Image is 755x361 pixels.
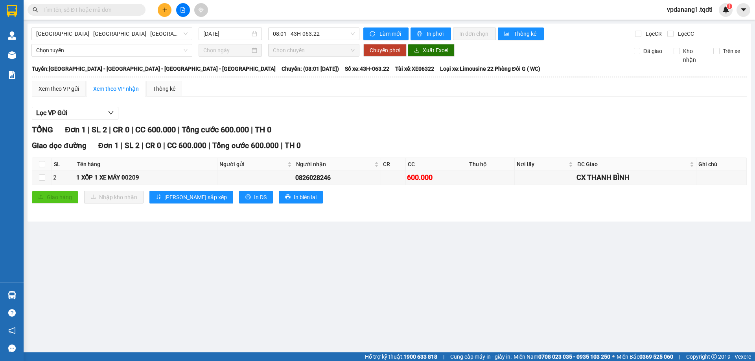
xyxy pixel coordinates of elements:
[440,64,540,73] span: Loại xe: Limousine 22 Phòng Đôi G ( WC)
[203,29,250,38] input: 14/09/2025
[617,352,673,361] span: Miền Bắc
[639,354,673,360] strong: 0369 525 060
[8,327,16,334] span: notification
[370,31,376,37] span: sync
[39,84,79,93] div: Xem theo VP gửi
[408,44,455,57] button: downloadXuất Excel
[131,125,133,134] span: |
[135,125,176,134] span: CC 600.000
[255,125,271,134] span: TH 0
[294,193,317,202] span: In biên lai
[407,172,466,183] div: 600.000
[363,27,409,40] button: syncLàm mới
[661,5,719,15] span: vpdanang1.tqdtl
[576,172,695,183] div: CX THANH BÌNH
[32,107,118,119] button: Lọc VP Gửi
[453,27,496,40] button: In đơn chọn
[32,125,53,134] span: TỔNG
[365,352,437,361] span: Hỗ trợ kỹ thuật:
[163,141,165,150] span: |
[640,47,665,55] span: Đã giao
[245,194,251,200] span: printer
[740,6,747,13] span: caret-down
[680,47,707,64] span: Kho nhận
[75,158,217,171] th: Tên hàng
[33,7,38,13] span: search
[149,191,233,203] button: sort-ascending[PERSON_NAME] sắp xếp
[158,3,171,17] button: plus
[239,191,273,203] button: printerIn DS
[504,31,511,37] span: bar-chart
[145,141,161,150] span: CR 0
[427,29,445,38] span: In phơi
[65,125,86,134] span: Đơn 1
[8,309,16,317] span: question-circle
[679,352,680,361] span: |
[84,191,144,203] button: downloadNhập kho nhận
[443,352,444,361] span: |
[8,345,16,352] span: message
[76,173,216,183] div: 1 XỐP 1 XE MÁY 00209
[737,3,750,17] button: caret-down
[414,48,420,54] span: download
[98,141,119,150] span: Đơn 1
[728,4,731,9] span: 1
[52,158,75,171] th: SL
[296,160,373,169] span: Người nhận
[273,44,355,56] span: Chọn chuyến
[345,64,389,73] span: Số xe: 43H-063.22
[198,7,204,13] span: aim
[514,352,610,361] span: Miền Nam
[254,193,267,202] span: In DS
[8,31,16,40] img: warehouse-icon
[53,173,74,183] div: 2
[514,29,538,38] span: Thống kê
[164,193,227,202] span: [PERSON_NAME] sắp xếp
[113,125,129,134] span: CR 0
[675,29,695,38] span: Lọc CC
[498,27,544,40] button: bar-chartThống kê
[696,158,747,171] th: Ghi chú
[727,4,732,9] sup: 1
[295,173,379,183] div: 0826028246
[450,352,512,361] span: Cung cấp máy in - giấy in:
[467,158,515,171] th: Thu hộ
[182,125,249,134] span: Tổng cước 600.000
[722,6,729,13] img: icon-new-feature
[156,194,161,200] span: sort-ascending
[93,84,139,93] div: Xem theo VP nhận
[538,354,610,360] strong: 0708 023 035 - 0935 103 250
[125,141,140,150] span: SL 2
[282,64,339,73] span: Chuyến: (08:01 [DATE])
[711,354,717,359] span: copyright
[273,28,355,40] span: 08:01 - 43H-063.22
[395,64,434,73] span: Tài xế: XE06322
[406,158,467,171] th: CC
[153,84,175,93] div: Thống kê
[423,46,448,55] span: Xuất Excel
[43,5,136,14] input: Tìm tên, số ĐT hoặc mã đơn
[167,141,206,150] span: CC 600.000
[203,46,250,55] input: Chọn ngày
[281,141,283,150] span: |
[411,27,451,40] button: printerIn phơi
[381,158,406,171] th: CR
[8,71,16,79] img: solution-icon
[162,7,168,13] span: plus
[363,44,407,57] button: Chuyển phơi
[32,191,78,203] button: uploadGiao hàng
[720,47,743,55] span: Trên xe
[108,110,114,116] span: down
[109,125,111,134] span: |
[36,44,188,56] span: Chọn tuyến
[8,291,16,299] img: warehouse-icon
[194,3,208,17] button: aim
[643,29,663,38] span: Lọc CR
[32,141,87,150] span: Giao dọc đường
[8,51,16,59] img: warehouse-icon
[279,191,323,203] button: printerIn biên lai
[285,141,301,150] span: TH 0
[36,28,188,40] span: Quảng Bình - Quảng Trị - Huế - Lộc Ninh
[517,160,567,169] span: Nơi lấy
[142,141,144,150] span: |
